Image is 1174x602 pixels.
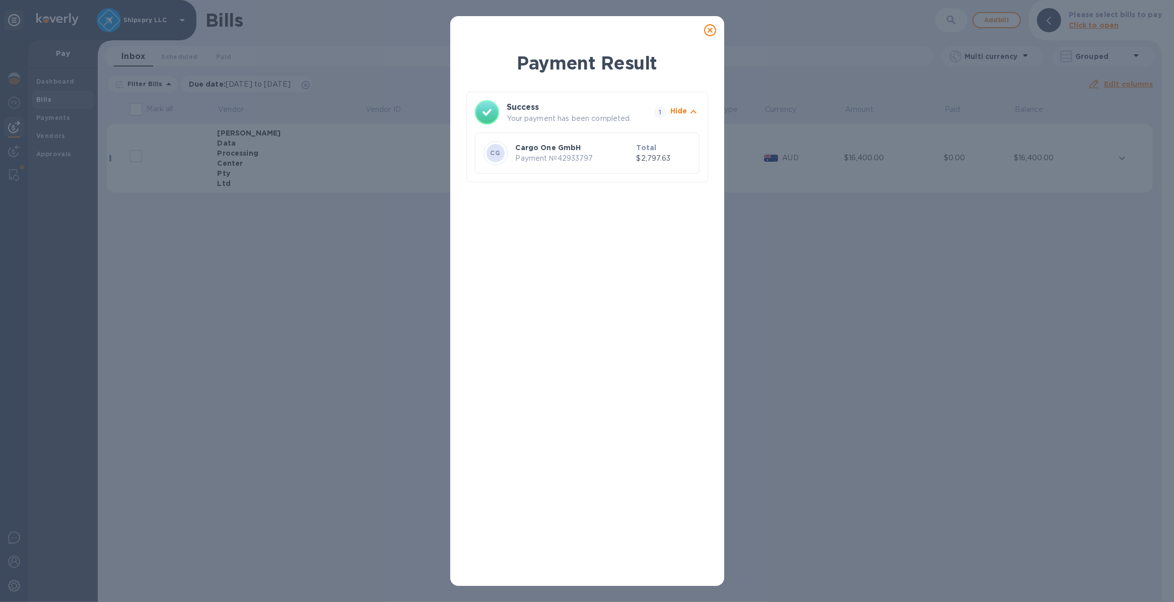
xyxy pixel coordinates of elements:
p: Hide [670,106,687,116]
p: Your payment has been completed. [507,113,650,124]
p: Payment № 42933797 [516,153,633,164]
b: Total [637,144,657,152]
span: 1 [654,106,666,118]
b: CG [491,149,501,157]
button: Hide [670,106,700,119]
h3: Success [507,101,636,113]
p: $2,797.63 [637,153,691,164]
p: Cargo One GmbH [516,143,633,153]
h1: Payment Result [466,50,708,76]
